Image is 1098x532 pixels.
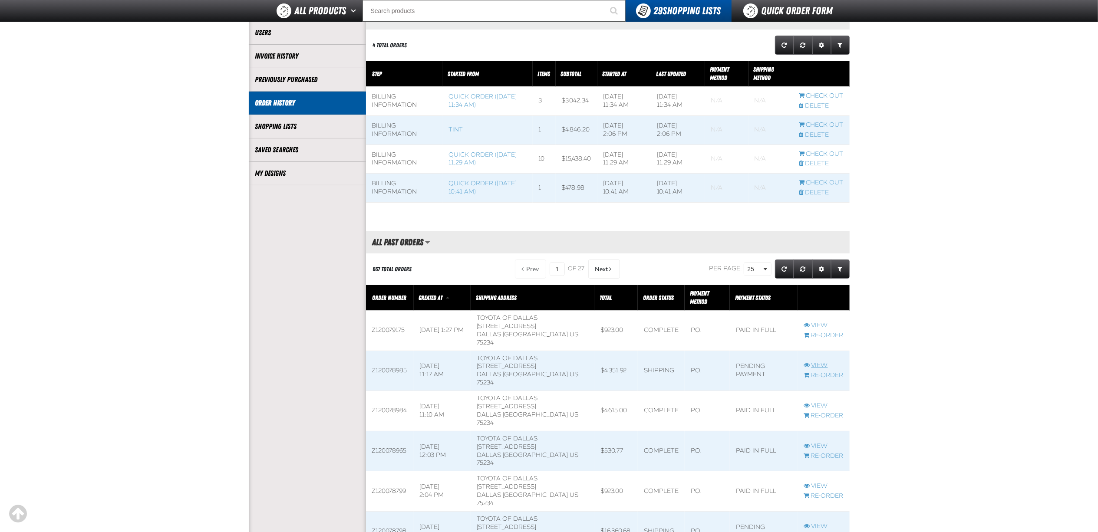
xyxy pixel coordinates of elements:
[705,87,748,116] td: Blank
[255,75,359,85] a: Previously Purchased
[366,237,424,247] h2: All Past Orders
[651,174,705,203] td: [DATE] 10:41 AM
[372,180,436,196] div: Billing Information
[748,265,762,274] span: 25
[603,70,626,77] span: Started At
[793,61,850,87] th: Row actions
[550,262,565,276] input: Current page number
[638,311,685,351] td: Complete
[799,102,844,110] a: Delete checkout started from Quick Order (10/3/2024, 11:34 AM)
[799,189,844,197] a: Delete checkout started from Quick Order (7/30/2025, 10:41 AM)
[804,322,844,330] a: View Z120079175 order
[754,66,774,81] span: Shipping Method
[799,160,844,168] a: Delete checkout started from Quick Order (7/16/2025, 11:29 AM)
[730,431,798,471] td: Paid in full
[748,174,793,203] td: Blank
[477,339,494,346] bdo: 75234
[730,311,798,351] td: Paid in full
[799,150,844,158] a: Continue checkout started from Quick Order (7/16/2025, 11:29 AM)
[255,98,359,108] a: Order History
[804,492,844,500] a: Re-Order Z120078799 order
[654,5,721,17] span: Shopping Lists
[804,442,844,450] a: View Z120078965 order
[503,451,568,459] span: [GEOGRAPHIC_DATA]
[799,179,844,187] a: Continue checkout started from Quick Order (7/30/2025, 10:41 AM)
[255,145,359,155] a: Saved Searches
[570,331,578,338] span: US
[372,151,436,167] div: Billing Information
[685,351,730,391] td: P.O.
[556,144,597,174] td: $15,438.40
[730,471,798,512] td: Paid in full
[533,115,556,144] td: 1
[588,259,620,279] button: Next Page
[710,66,729,81] a: Payment Method
[798,285,850,311] th: Row actions
[372,122,436,138] div: Billing Information
[594,391,638,431] td: $4,615.00
[831,259,850,279] a: Expand or Collapse Grid Filters
[477,362,536,370] span: [STREET_ADDRESS]
[594,431,638,471] td: $530.77
[477,411,501,418] span: DALLAS
[477,499,494,507] bdo: 75234
[748,144,793,174] td: Blank
[812,36,831,55] a: Expand or Collapse Grid Settings
[812,259,831,279] a: Expand or Collapse Grid Settings
[366,431,414,471] td: Z120078965
[477,443,536,450] span: [STREET_ADDRESS]
[597,174,651,203] td: [DATE] 10:41 AM
[366,471,414,512] td: Z120078799
[477,394,537,402] span: Toyota of Dallas
[804,522,844,531] a: View Z120078798 order
[533,174,556,203] td: 1
[477,475,537,482] span: Toyota of Dallas
[373,294,407,301] a: Order Number
[255,122,359,131] a: Shopping Lists
[476,294,517,301] span: Shipping Address
[638,351,685,391] td: Shipping
[503,371,568,378] span: [GEOGRAPHIC_DATA]
[366,351,414,391] td: Z120078985
[448,151,517,167] a: Quick Order ([DATE] 11:29 AM)
[748,87,793,116] td: Blank
[477,322,536,330] span: [STREET_ADDRESS]
[638,391,685,431] td: Complete
[570,371,578,378] span: US
[477,459,494,466] bdo: 75234
[799,121,844,129] a: Continue checkout started from TINT
[685,431,730,471] td: P.O.
[556,174,597,203] td: $478.98
[533,87,556,116] td: 3
[638,431,685,471] td: Complete
[799,131,844,139] a: Delete checkout started from TINT
[594,351,638,391] td: $4,351.92
[448,93,517,108] a: Quick Order ([DATE] 11:34 AM)
[831,36,850,55] a: Expand or Collapse Grid Filters
[477,451,501,459] span: DALLAS
[448,70,479,77] span: Started From
[556,87,597,116] td: $3,042.34
[570,491,578,499] span: US
[651,87,705,116] td: [DATE] 11:34 AM
[570,411,578,418] span: US
[600,294,612,301] span: Total
[477,523,536,531] span: [STREET_ADDRESS]
[775,259,794,279] a: Refresh grid action
[419,294,444,301] a: Created At
[448,180,517,195] a: Quick Order ([DATE] 10:41 AM)
[503,411,568,418] span: [GEOGRAPHIC_DATA]
[568,265,585,273] span: of 27
[477,379,494,386] bdo: 75234
[643,294,674,301] span: Order Status
[804,412,844,420] a: Re-Order Z120078984 order
[705,144,748,174] td: Blank
[366,13,426,23] h2: All Open Orders
[656,70,686,77] a: Last Updated
[477,355,537,362] span: Toyota of Dallas
[414,471,471,512] td: [DATE] 2:04 PM
[425,235,431,250] button: Manage grid views. Current view is All Past Orders
[685,311,730,351] td: P.O.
